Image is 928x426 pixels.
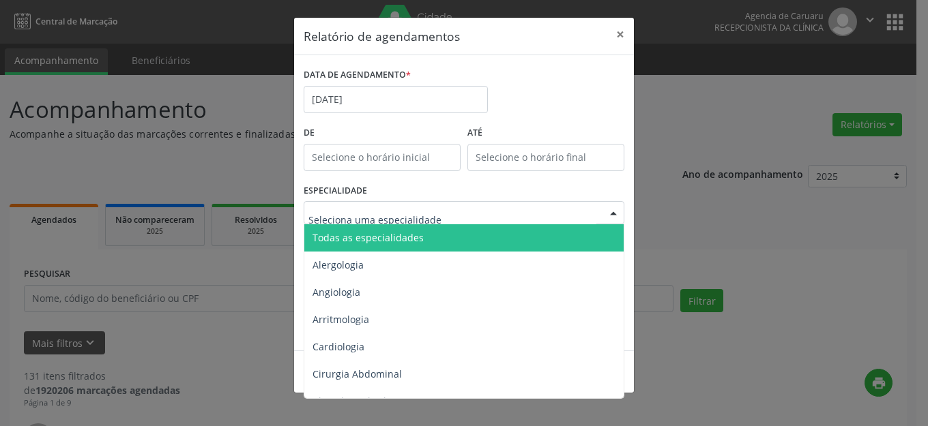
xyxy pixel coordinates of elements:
span: Cirurgia Abdominal [313,367,402,380]
span: Cardiologia [313,340,364,353]
span: Alergologia [313,258,364,271]
span: Arritmologia [313,313,369,326]
span: Angiologia [313,286,360,299]
input: Seleciona uma especialidade [308,206,596,233]
label: De [304,123,461,144]
label: ESPECIALIDADE [304,181,367,202]
label: DATA DE AGENDAMENTO [304,65,411,86]
button: Close [607,18,634,51]
span: Cirurgia Bariatrica [313,395,396,408]
input: Selecione o horário final [467,144,624,171]
label: ATÉ [467,123,624,144]
h5: Relatório de agendamentos [304,27,460,45]
input: Selecione uma data ou intervalo [304,86,488,113]
span: Todas as especialidades [313,231,424,244]
input: Selecione o horário inicial [304,144,461,171]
